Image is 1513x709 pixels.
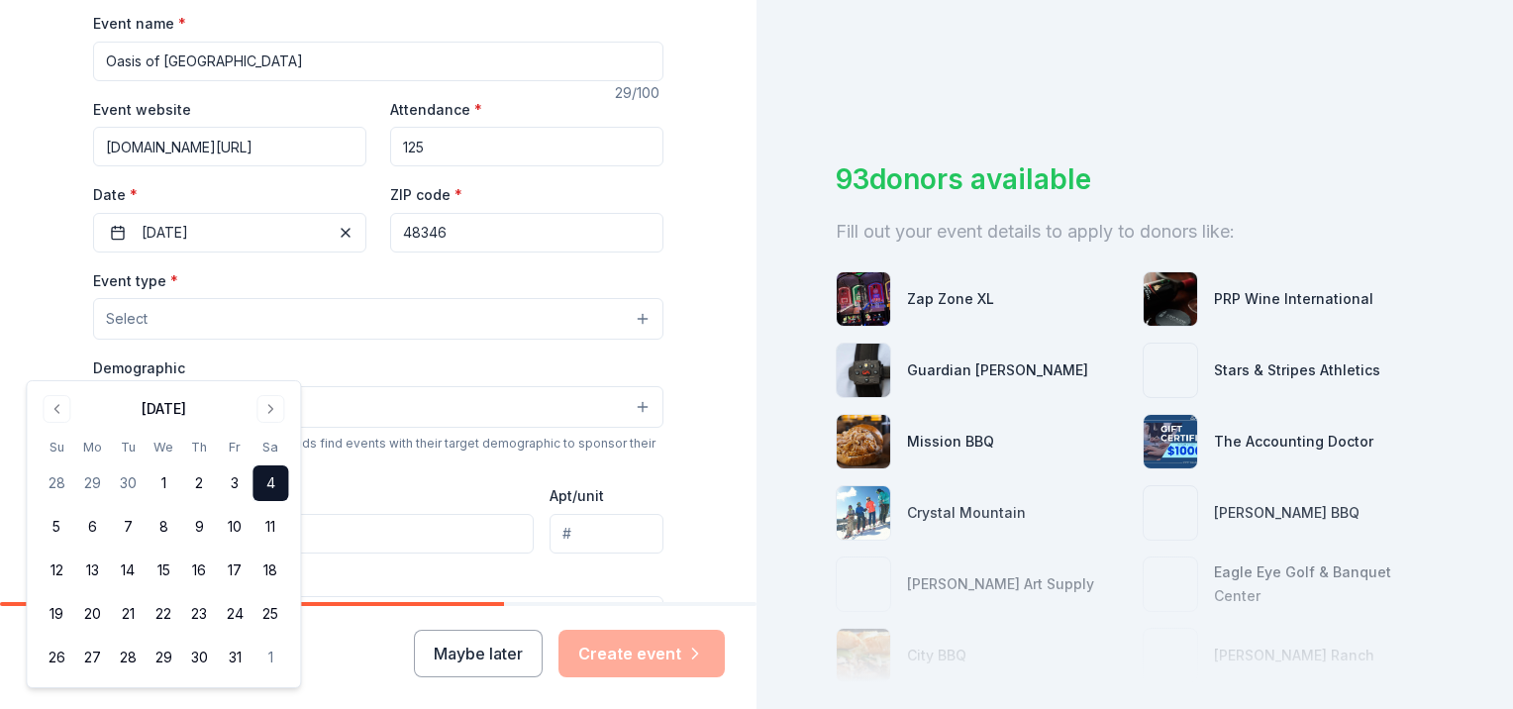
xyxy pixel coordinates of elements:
[74,465,110,501] button: 29
[252,437,288,457] th: Saturday
[252,596,288,632] button: 25
[146,640,181,675] button: 29
[252,509,288,545] button: 11
[907,430,994,454] div: Mission BBQ
[93,514,534,554] input: Enter a US address
[414,630,543,677] button: Maybe later
[1144,272,1197,326] img: photo for PRP Wine International
[1214,358,1380,382] div: Stars & Stripes Athletics
[836,158,1434,200] div: 93 donors available
[390,185,462,205] label: ZIP code
[39,640,74,675] button: 26
[146,596,181,632] button: 22
[110,509,146,545] button: 7
[106,307,148,331] span: Select
[907,358,1088,382] div: Guardian [PERSON_NAME]
[217,553,252,588] button: 17
[74,437,110,457] th: Monday
[837,272,890,326] img: photo for Zap Zone XL
[217,640,252,675] button: 31
[181,596,217,632] button: 23
[217,437,252,457] th: Friday
[1214,287,1373,311] div: PRP Wine International
[1144,344,1197,397] img: photo for Stars & Stripes Athletics
[390,127,663,166] input: 20
[217,465,252,501] button: 3
[74,553,110,588] button: 13
[837,415,890,468] img: photo for Mission BBQ
[146,553,181,588] button: 15
[615,81,663,105] div: 29 /100
[39,509,74,545] button: 5
[181,553,217,588] button: 16
[93,42,663,81] input: Spring Fundraiser
[837,344,890,397] img: photo for Guardian Angel Device
[93,436,663,467] div: We use this information to help brands find events with their target demographic to sponsor their...
[110,640,146,675] button: 28
[93,386,663,428] button: Select
[390,100,482,120] label: Attendance
[217,509,252,545] button: 10
[110,596,146,632] button: 21
[181,465,217,501] button: 2
[550,486,604,506] label: Apt/unit
[93,185,366,205] label: Date
[836,216,1434,248] div: Fill out your event details to apply to donors like:
[93,213,366,253] button: [DATE]
[110,553,146,588] button: 14
[74,509,110,545] button: 6
[93,127,366,166] input: https://www...
[39,596,74,632] button: 19
[43,395,70,423] button: Go to previous month
[74,596,110,632] button: 20
[110,437,146,457] th: Tuesday
[217,596,252,632] button: 24
[181,437,217,457] th: Thursday
[550,514,663,554] input: #
[252,465,288,501] button: 4
[93,358,185,378] label: Demographic
[181,640,217,675] button: 30
[181,509,217,545] button: 9
[93,298,663,340] button: Select
[110,465,146,501] button: 30
[256,395,284,423] button: Go to next month
[1214,430,1373,454] div: The Accounting Doctor
[93,100,191,120] label: Event website
[146,465,181,501] button: 1
[39,437,74,457] th: Sunday
[390,213,663,253] input: 12345 (U.S. only)
[252,640,288,675] button: 1
[907,287,994,311] div: Zap Zone XL
[74,640,110,675] button: 27
[39,465,74,501] button: 28
[93,14,186,34] label: Event name
[1144,415,1197,468] img: photo for The Accounting Doctor
[93,271,178,291] label: Event type
[142,397,186,421] div: [DATE]
[252,553,288,588] button: 18
[146,437,181,457] th: Wednesday
[146,509,181,545] button: 8
[39,553,74,588] button: 12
